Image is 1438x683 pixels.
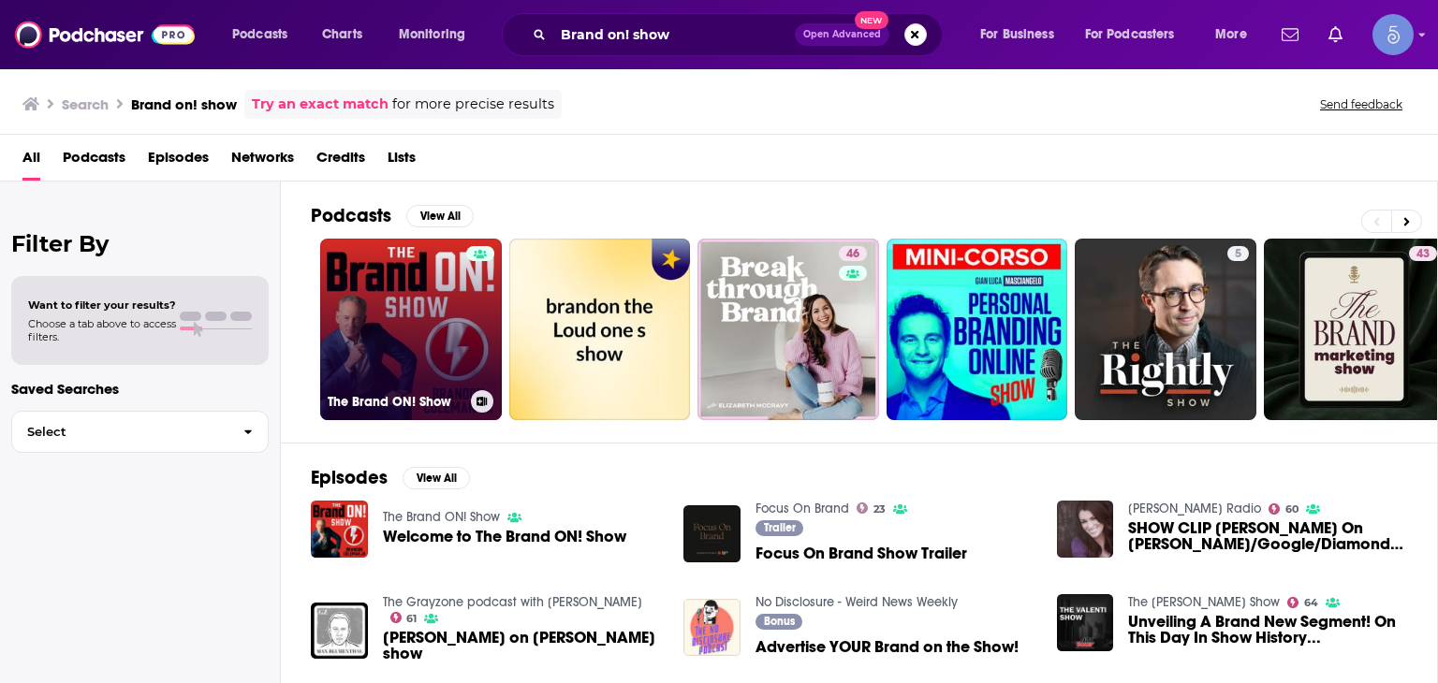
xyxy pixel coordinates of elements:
[1202,20,1270,50] button: open menu
[846,245,859,264] span: 46
[231,142,294,181] a: Networks
[1128,614,1407,646] a: Unveiling A Brand New Segment! On This Day In Show History...
[683,599,741,656] a: Advertise YOUR Brand on the Show!
[383,630,662,661] span: [PERSON_NAME] on [PERSON_NAME] show
[839,246,867,261] a: 46
[383,630,662,661] a: Max Blumenthal on Russell Brand's show
[388,142,416,181] a: Lists
[857,502,886,514] a: 23
[1215,22,1247,48] span: More
[980,22,1054,48] span: For Business
[62,95,109,113] h3: Search
[1269,503,1299,515] a: 60
[383,509,500,525] a: The Brand ON! Show
[683,505,741,562] img: Focus On Brand Show Trailer
[1321,19,1350,51] a: Show notifications dropdown
[406,205,474,227] button: View All
[1274,19,1306,51] a: Show notifications dropdown
[1128,501,1261,516] a: Kate Dalley Radio
[1073,20,1202,50] button: open menu
[1372,14,1414,55] button: Show profile menu
[386,20,490,50] button: open menu
[403,467,470,489] button: View All
[803,30,881,39] span: Open Advanced
[28,298,176,312] span: Want to filter your results?
[1372,14,1414,55] img: User Profile
[756,501,849,516] a: Focus On Brand
[1372,14,1414,55] span: Logged in as Spiral5-G1
[756,545,967,561] a: Focus On Brand Show Trailer
[310,20,374,50] a: Charts
[1057,501,1114,558] img: SHOW CLIP Whitney Webb On Epstein/Google/Diamond WOW 2 min On Russel Brand Show
[1075,239,1256,420] a: 5
[520,13,961,56] div: Search podcasts, credits, & more...
[756,594,958,610] a: No Disclosure - Weird News Weekly
[764,522,796,533] span: Trailer
[1128,520,1407,552] a: SHOW CLIP Whitney Webb On Epstein/Google/Diamond WOW 2 min On Russel Brand Show
[148,142,209,181] a: Episodes
[311,204,391,227] h2: Podcasts
[232,22,287,48] span: Podcasts
[311,466,470,489] a: EpisodesView All
[406,615,417,623] span: 61
[967,20,1078,50] button: open menu
[1285,505,1299,514] span: 60
[392,94,554,115] span: for more precise results
[15,17,195,52] img: Podchaser - Follow, Share and Rate Podcasts
[316,142,365,181] a: Credits
[1235,245,1241,264] span: 5
[12,426,228,438] span: Select
[252,94,389,115] a: Try an exact match
[383,594,642,610] a: The Grayzone podcast with Max Blumenthal
[756,639,1019,655] a: Advertise YOUR Brand on the Show!
[764,616,795,627] span: Bonus
[22,142,40,181] a: All
[131,95,237,113] h3: Brand on! show
[697,239,879,420] a: 46
[311,466,388,489] h2: Episodes
[320,239,502,420] a: The Brand ON! Show
[219,20,312,50] button: open menu
[11,230,269,257] h2: Filter By
[328,394,463,410] h3: The Brand ON! Show
[1085,22,1175,48] span: For Podcasters
[390,612,418,623] a: 61
[1227,246,1249,261] a: 5
[873,505,886,514] span: 23
[322,22,362,48] span: Charts
[553,20,795,50] input: Search podcasts, credits, & more...
[1416,245,1430,264] span: 43
[11,380,269,398] p: Saved Searches
[311,501,368,558] img: Welcome to The Brand ON! Show
[1128,520,1407,552] span: SHOW CLIP [PERSON_NAME] On [PERSON_NAME]/Google/Diamond WOW 2 min On [PERSON_NAME] Show
[1304,599,1318,607] span: 64
[795,23,889,46] button: Open AdvancedNew
[1314,96,1408,112] button: Send feedback
[311,204,474,227] a: PodcastsView All
[1287,597,1318,608] a: 64
[11,411,269,453] button: Select
[855,11,888,29] span: New
[1057,594,1114,651] img: Unveiling A Brand New Segment! On This Day In Show History...
[383,529,626,545] a: Welcome to The Brand ON! Show
[311,603,368,660] img: Max Blumenthal on Russell Brand's show
[1128,594,1280,610] a: The Valenti Show
[1409,246,1437,261] a: 43
[63,142,125,181] a: Podcasts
